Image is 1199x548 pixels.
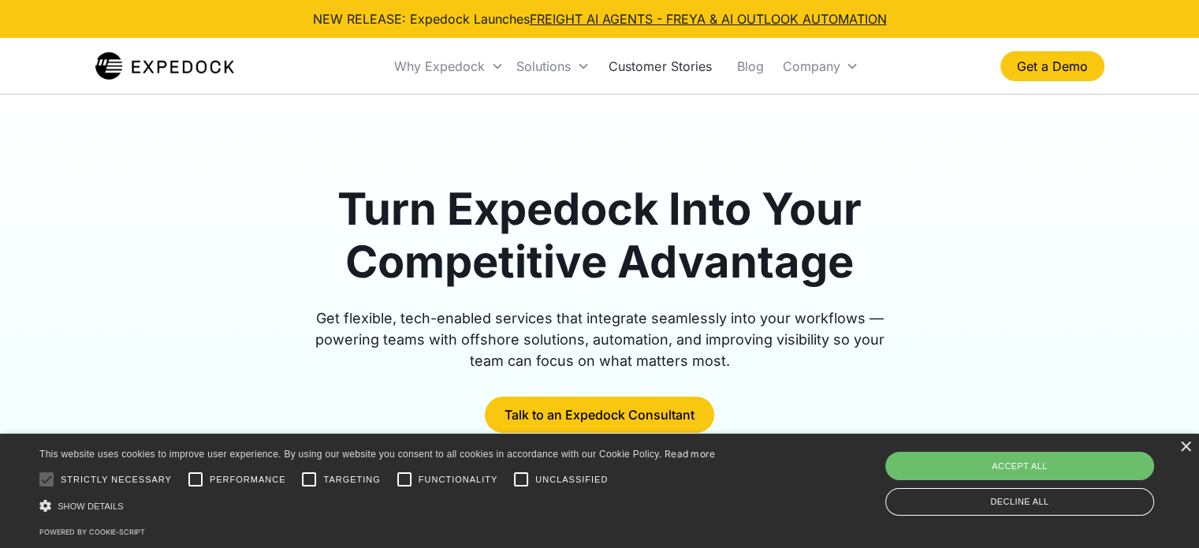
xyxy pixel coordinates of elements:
div: Why Expedock [394,58,485,74]
a: Powered by cookie-script [39,527,145,536]
img: Expedock Logo [95,50,235,82]
div: Why Expedock [388,39,510,93]
div: Company [776,39,865,93]
span: This website uses cookies to improve user experience. By using our website you consent to all coo... [39,449,661,460]
a: Get a Demo [1000,51,1104,81]
div: NEW RELEASE: Expedock Launches [313,9,887,28]
span: Functionality [419,473,497,486]
div: Company [782,58,840,74]
a: Read more [665,448,716,460]
span: Show details [58,501,124,511]
a: home [95,50,235,82]
div: Show details [39,498,716,514]
a: Customer Stories [596,39,724,93]
span: Targeting [323,473,380,486]
a: Blog [724,39,776,93]
div: Decline all [885,488,1154,516]
span: Unclassified [535,473,608,486]
span: Strictly necessary [61,473,172,486]
span: Performance [210,473,286,486]
iframe: Chat Widget [1120,472,1199,548]
div: Close [1179,442,1191,453]
div: Solutions [516,58,571,74]
div: Accept all [885,452,1154,480]
div: Get flexible, tech-enabled services that integrate seamlessly into your workflows — powering team... [297,308,903,371]
h1: Turn Expedock Into Your Competitive Advantage [297,183,903,289]
a: FREIGHT AI AGENTS - FREYA & AI OUTLOOK AUTOMATION [530,11,887,27]
div: Solutions [510,39,596,93]
a: Talk to an Expedock Consultant [485,397,714,433]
